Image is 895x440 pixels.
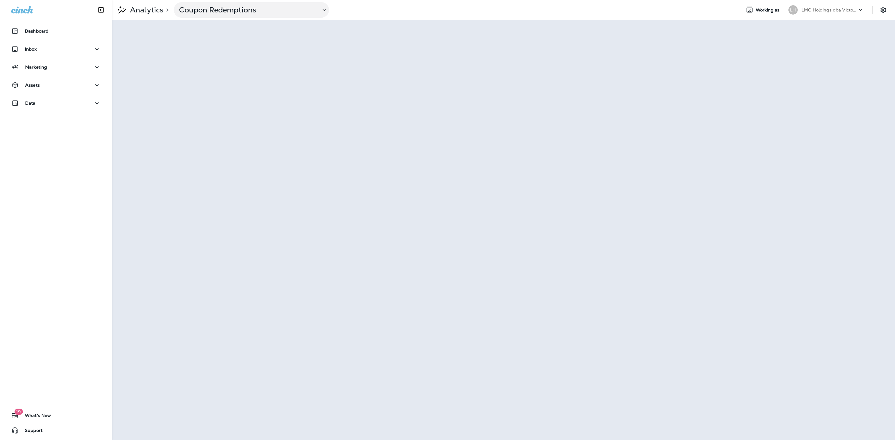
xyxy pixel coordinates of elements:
[6,61,106,73] button: Marketing
[163,7,169,12] p: >
[25,65,47,70] p: Marketing
[801,7,857,12] p: LMC Holdings dba Victory Lane Quick Oil Change
[127,5,163,15] p: Analytics
[6,424,106,437] button: Support
[92,4,110,16] button: Collapse Sidebar
[25,29,48,34] p: Dashboard
[6,79,106,91] button: Assets
[6,409,106,422] button: 19What's New
[19,413,51,420] span: What's New
[756,7,782,13] span: Working as:
[6,25,106,37] button: Dashboard
[6,43,106,55] button: Inbox
[25,83,40,88] p: Assets
[19,428,43,435] span: Support
[14,409,23,415] span: 19
[878,4,889,16] button: Settings
[6,97,106,109] button: Data
[25,101,36,106] p: Data
[179,5,316,15] p: Coupon Redemptions
[788,5,798,15] div: LH
[25,47,37,52] p: Inbox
